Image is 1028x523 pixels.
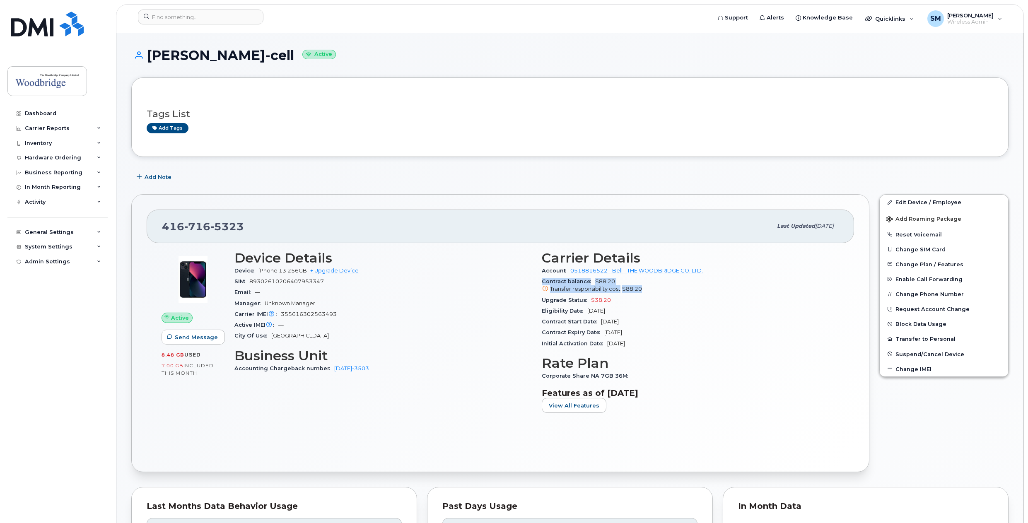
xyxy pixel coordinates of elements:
[886,216,961,224] span: Add Roaming Package
[234,348,532,363] h3: Business Unit
[147,109,993,119] h3: Tags List
[131,169,179,184] button: Add Note
[895,276,963,282] span: Enable Call Forwarding
[255,289,260,295] span: —
[162,352,184,358] span: 8.48 GB
[162,363,183,369] span: 7.00 GB
[234,300,265,306] span: Manager
[234,322,278,328] span: Active IMEI
[601,318,619,325] span: [DATE]
[542,308,587,314] span: Eligibility Date
[278,322,284,328] span: —
[234,289,255,295] span: Email
[258,268,307,274] span: iPhone 13 256GB
[549,402,599,410] span: View All Features
[880,195,1008,210] a: Edit Device / Employee
[880,301,1008,316] button: Request Account Change
[265,300,315,306] span: Unknown Manager
[147,123,188,133] a: Add tags
[880,362,1008,376] button: Change IMEI
[738,502,993,511] div: In Month Data
[622,286,642,292] span: $88.20
[542,278,595,284] span: Contract balance
[145,173,171,181] span: Add Note
[880,210,1008,227] button: Add Roaming Package
[895,261,963,267] span: Change Plan / Features
[131,48,1009,63] h1: [PERSON_NAME]-cell
[210,220,244,233] span: 5323
[542,318,601,325] span: Contract Start Date
[880,316,1008,331] button: Block Data Usage
[334,365,369,371] a: [DATE]-3503
[880,287,1008,301] button: Change Phone Number
[777,223,815,229] span: Last updated
[281,311,337,317] span: 355616302563493
[168,255,218,304] img: image20231002-3703462-1ig824h.jpeg
[880,272,1008,287] button: Enable Call Forwarding
[815,223,834,229] span: [DATE]
[607,340,625,347] span: [DATE]
[542,398,606,413] button: View All Features
[234,278,249,284] span: SIM
[542,356,839,371] h3: Rate Plan
[234,251,532,265] h3: Device Details
[542,388,839,398] h3: Features as of [DATE]
[880,331,1008,346] button: Transfer to Personal
[880,242,1008,257] button: Change SIM Card
[880,347,1008,362] button: Suspend/Cancel Device
[171,314,189,322] span: Active
[234,268,258,274] span: Device
[550,286,620,292] span: Transfer responsibility cost
[880,227,1008,242] button: Reset Voicemail
[234,311,281,317] span: Carrier IMEI
[184,352,201,358] span: used
[542,278,839,293] span: $88.20
[542,297,591,303] span: Upgrade Status
[895,351,964,357] span: Suspend/Cancel Device
[542,268,570,274] span: Account
[302,50,336,59] small: Active
[570,268,703,274] a: 0518816522 - Bell - THE WOODBRIDGE CO. LTD.
[162,220,244,233] span: 416
[442,502,697,511] div: Past Days Usage
[310,268,359,274] a: + Upgrade Device
[542,373,632,379] span: Corporate Share NA 7GB 36M
[880,257,1008,272] button: Change Plan / Features
[542,340,607,347] span: Initial Activation Date
[184,220,210,233] span: 716
[587,308,605,314] span: [DATE]
[175,333,218,341] span: Send Message
[591,297,611,303] span: $38.20
[271,333,329,339] span: [GEOGRAPHIC_DATA]
[234,365,334,371] span: Accounting Chargeback number
[249,278,324,284] span: 89302610206407953347
[542,251,839,265] h3: Carrier Details
[542,329,604,335] span: Contract Expiry Date
[234,333,271,339] span: City Of Use
[604,329,622,335] span: [DATE]
[162,330,225,345] button: Send Message
[147,502,402,511] div: Last Months Data Behavior Usage
[162,362,214,376] span: included this month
